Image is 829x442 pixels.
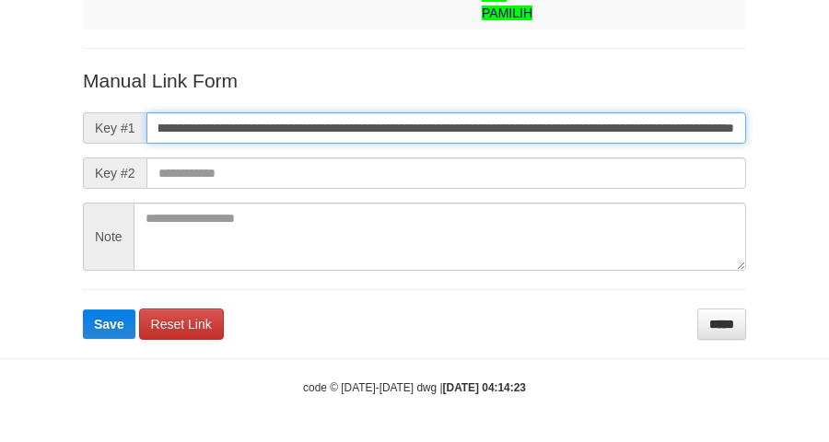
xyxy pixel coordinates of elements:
span: Save [94,317,124,331]
a: Reset Link [139,308,224,340]
span: Key #2 [83,157,146,189]
p: Manual Link Form [83,67,746,94]
span: Key #1 [83,112,146,144]
strong: [DATE] 04:14:23 [443,381,526,394]
small: code © [DATE]-[DATE] dwg | [303,381,526,394]
span: Note [83,203,134,271]
button: Save [83,309,135,339]
span: Reset Link [151,317,212,331]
